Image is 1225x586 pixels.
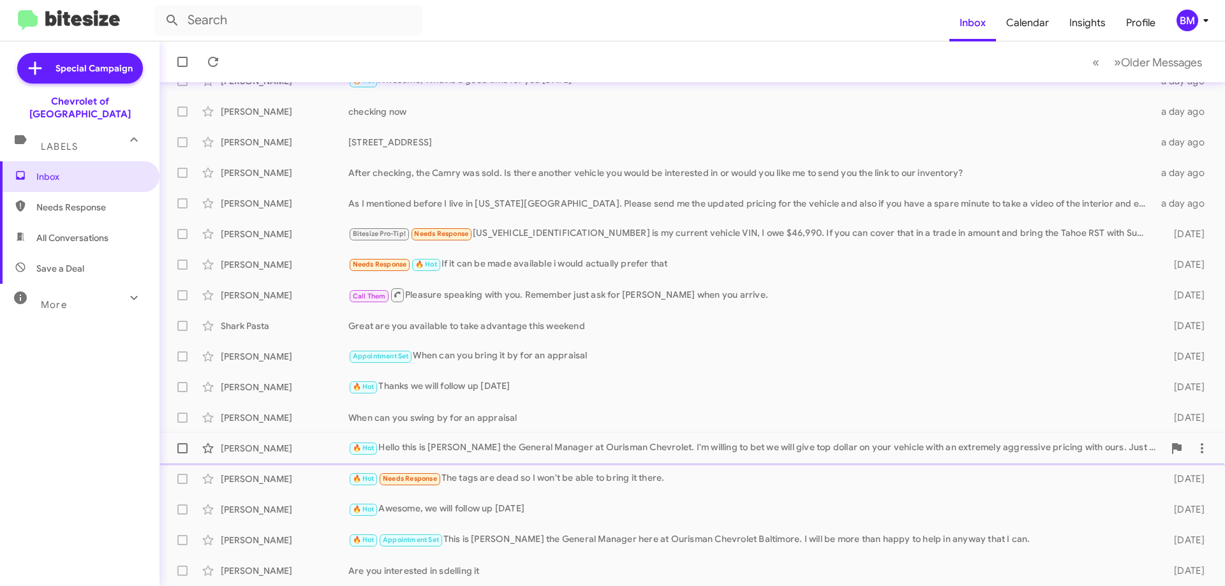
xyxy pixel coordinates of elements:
span: 🔥 Hot [353,505,375,513]
span: Needs Response [353,260,407,268]
span: Bitesize Pro-Tip! [353,230,406,238]
div: This is [PERSON_NAME] the General Manager here at Ourisman Chevrolet Baltimore. I will be more th... [348,532,1154,547]
span: Special Campaign [56,62,133,75]
div: The tags are dead so I won't be able to bring it there. [348,471,1154,486]
div: BM [1177,10,1198,31]
a: Special Campaign [17,53,143,84]
div: [PERSON_NAME] [221,197,348,210]
div: [PERSON_NAME] [221,472,348,485]
div: a day ago [1154,166,1215,179]
span: Needs Response [383,474,437,483]
span: » [1114,54,1121,70]
input: Search [154,5,422,36]
div: [DATE] [1154,381,1215,393]
div: Awesome, we will follow up [DATE] [348,502,1154,516]
span: « [1092,54,1099,70]
div: [DATE] [1154,472,1215,485]
div: When can you bring it by for an appraisal [348,349,1154,363]
span: More [41,299,67,311]
div: [PERSON_NAME] [221,411,348,424]
button: Next [1106,49,1210,75]
a: Insights [1059,4,1116,41]
span: 🔥 Hot [353,383,375,391]
span: Labels [41,141,78,152]
span: Needs Response [414,230,468,238]
div: [STREET_ADDRESS] [348,136,1154,149]
div: checking now [348,105,1154,118]
span: 🔥 Hot [415,260,437,268]
div: [DATE] [1154,289,1215,302]
div: Shark Pasta [221,319,348,332]
div: [PERSON_NAME] [221,136,348,149]
span: Inbox [36,170,145,183]
a: Profile [1116,4,1166,41]
a: Inbox [949,4,996,41]
div: [PERSON_NAME] [221,258,348,271]
div: [PERSON_NAME] [221,534,348,546]
a: Calendar [996,4,1059,41]
div: If it can be made available i would actually prefer that [348,257,1154,272]
button: BM [1166,10,1211,31]
span: Appointment Set [353,352,409,360]
div: [DATE] [1154,564,1215,577]
div: [DATE] [1154,534,1215,546]
div: Are you interested in sdelling it [348,564,1154,577]
div: [PERSON_NAME] [221,350,348,363]
div: [DATE] [1154,350,1215,363]
div: [PERSON_NAME] [221,228,348,240]
span: 🔥 Hot [353,474,375,483]
div: Hello this is [PERSON_NAME] the General Manager at Ourisman Chevrolet. I'm willing to bet we will... [348,441,1164,455]
span: Appointment Set [383,536,439,544]
div: [US_VEHICLE_IDENTIFICATION_NUMBER] is my current vehicle VIN, I owe $46,990. If you can cover tha... [348,226,1154,241]
nav: Page navigation example [1085,49,1210,75]
div: [DATE] [1154,503,1215,516]
div: [PERSON_NAME] [221,289,348,302]
span: Call Them [353,292,386,300]
div: When can you swing by for an appraisal [348,411,1154,424]
div: [DATE] [1154,319,1215,332]
div: [DATE] [1154,228,1215,240]
span: All Conversations [36,231,108,244]
div: [PERSON_NAME] [221,442,348,455]
div: Thanks we will follow up [DATE] [348,379,1154,394]
span: Older Messages [1121,55,1202,70]
span: 🔥 Hot [353,444,375,452]
div: a day ago [1154,136,1215,149]
div: a day ago [1154,105,1215,118]
span: 🔥 Hot [353,536,375,544]
div: After checking, the Camry was sold. Is there another vehicle you would be interested in or would ... [348,166,1154,179]
div: [PERSON_NAME] [221,105,348,118]
div: Great are you available to take advantage this weekend [348,319,1154,332]
div: a day ago [1154,197,1215,210]
div: [DATE] [1154,411,1215,424]
div: [PERSON_NAME] [221,166,348,179]
span: Save a Deal [36,262,84,275]
button: Previous [1085,49,1107,75]
span: Needs Response [36,201,145,214]
div: Pleasure speaking with you. Remember just ask for [PERSON_NAME] when you arrive. [348,287,1154,303]
div: [PERSON_NAME] [221,503,348,516]
div: [PERSON_NAME] [221,564,348,577]
div: [PERSON_NAME] [221,381,348,393]
div: [DATE] [1154,258,1215,271]
div: As I mentioned before I live in [US_STATE][GEOGRAPHIC_DATA]. Please send me the updated pricing f... [348,197,1154,210]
